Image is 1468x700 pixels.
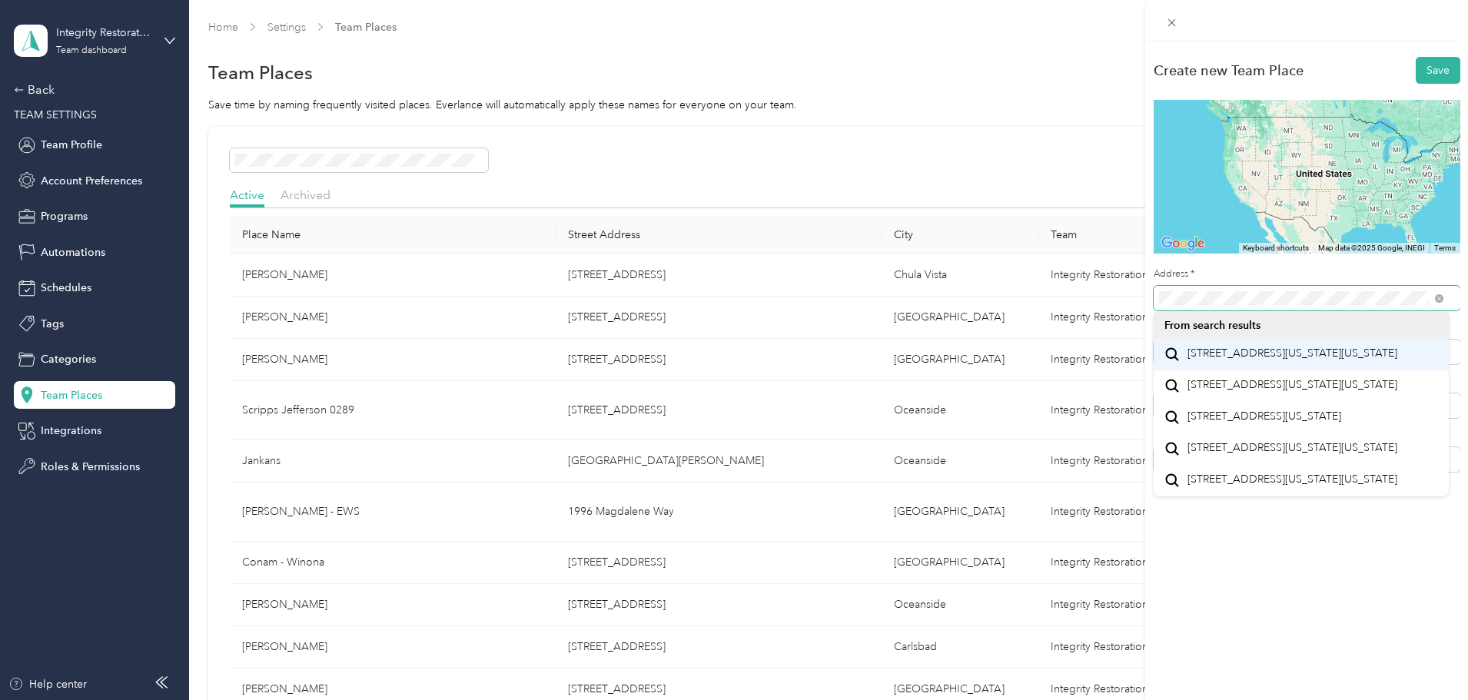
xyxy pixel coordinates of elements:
[1187,473,1397,486] span: [STREET_ADDRESS][US_STATE][US_STATE]
[1164,319,1260,332] span: From search results
[1382,614,1468,700] iframe: Everlance-gr Chat Button Frame
[1187,410,1341,423] span: [STREET_ADDRESS][US_STATE]
[1154,62,1304,78] div: Create new Team Place
[1416,57,1460,84] button: Save
[1157,234,1208,254] img: Google
[1318,244,1425,252] span: Map data ©2025 Google, INEGI
[1434,244,1456,252] a: Terms (opens in new tab)
[1243,243,1309,254] button: Keyboard shortcuts
[1154,267,1460,281] label: Address
[1187,441,1397,455] span: [STREET_ADDRESS][US_STATE][US_STATE]
[1157,234,1208,254] a: Open this area in Google Maps (opens a new window)
[1187,347,1397,360] span: [STREET_ADDRESS][US_STATE][US_STATE]
[1187,378,1397,392] span: [STREET_ADDRESS][US_STATE][US_STATE]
